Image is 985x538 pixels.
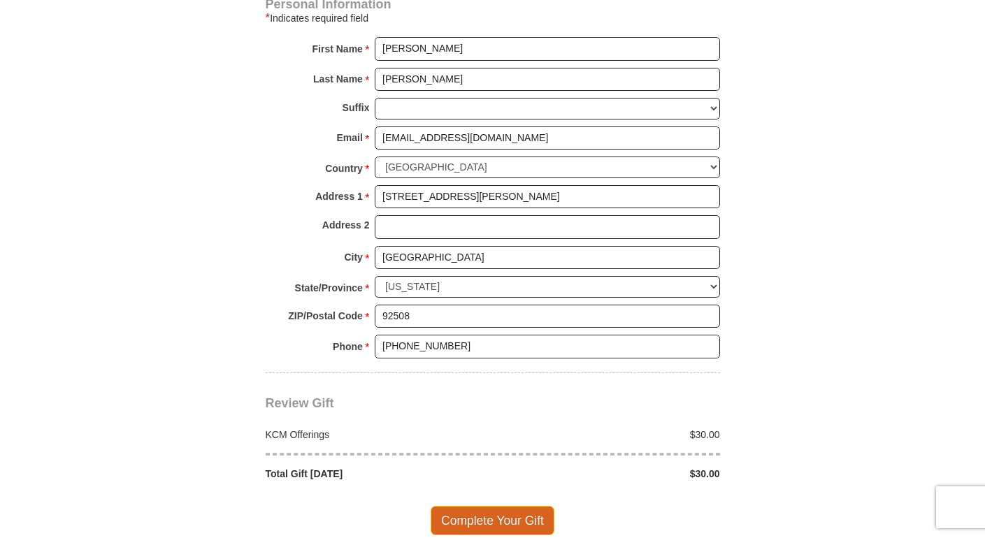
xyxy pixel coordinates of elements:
[258,428,493,442] div: KCM Offerings
[258,467,493,481] div: Total Gift [DATE]
[266,10,720,27] div: Indicates required field
[344,247,362,267] strong: City
[493,467,728,481] div: $30.00
[313,69,363,89] strong: Last Name
[337,128,363,147] strong: Email
[343,98,370,117] strong: Suffix
[431,506,554,535] span: Complete Your Gift
[295,278,363,298] strong: State/Province
[288,306,363,326] strong: ZIP/Postal Code
[315,187,363,206] strong: Address 1
[333,337,363,356] strong: Phone
[325,159,363,178] strong: Country
[322,215,370,235] strong: Address 2
[312,39,363,59] strong: First Name
[493,428,728,442] div: $30.00
[266,396,334,410] span: Review Gift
